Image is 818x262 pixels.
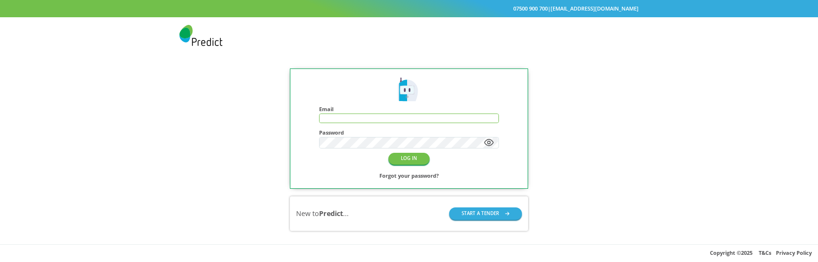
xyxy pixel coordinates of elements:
[388,153,430,165] button: LOG IN
[551,5,639,12] a: [EMAIL_ADDRESS][DOMAIN_NAME]
[759,249,771,256] a: T&Cs
[776,249,812,256] a: Privacy Policy
[449,207,522,219] button: START A TENDER
[319,209,343,218] b: Predict
[179,4,639,14] div: |
[513,5,548,12] a: 07500 900 700
[319,129,498,136] h4: Password
[319,106,498,112] h4: Email
[379,171,439,181] a: Forgot your password?
[296,209,349,219] div: New to ...
[396,77,422,103] img: Predict Mobile
[179,25,222,46] img: Predict Mobile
